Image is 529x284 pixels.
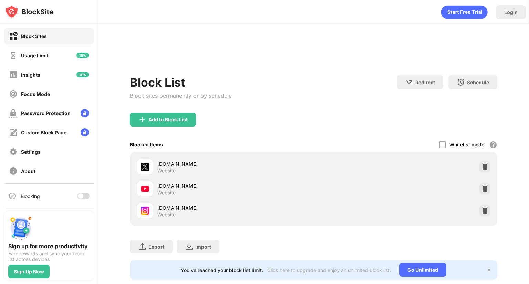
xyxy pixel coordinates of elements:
div: Settings [21,149,41,155]
img: logo-blocksite.svg [5,5,53,19]
img: new-icon.svg [76,53,89,58]
div: Add to Block List [148,117,188,122]
div: Schedule [467,79,489,85]
img: x-button.svg [486,267,492,273]
div: [DOMAIN_NAME] [157,160,313,167]
div: Login [504,9,518,15]
div: Blocking [21,193,40,199]
div: Block Sites [21,33,47,39]
div: Earn rewards and sync your block list across devices [8,251,90,262]
div: Export [148,244,164,250]
div: Whitelist mode [449,142,484,148]
img: new-icon.svg [76,72,89,77]
img: insights-off.svg [9,70,18,79]
img: password-protection-off.svg [9,109,18,118]
img: push-signup.svg [8,215,33,240]
div: Sign up for more productivity [8,243,90,250]
div: [DOMAIN_NAME] [157,204,313,211]
img: focus-off.svg [9,90,18,98]
img: favicons [141,163,149,171]
img: lock-menu.svg [81,128,89,136]
div: Block sites permanently or by schedule [130,92,232,99]
div: You’ve reached your block list limit. [181,267,263,273]
div: Focus Mode [21,91,50,97]
div: Password Protection [21,110,71,116]
div: animation [441,5,488,19]
div: Import [195,244,211,250]
div: Click here to upgrade and enjoy an unlimited block list. [267,267,391,273]
img: blocking-icon.svg [8,192,17,200]
div: Custom Block Page [21,130,66,135]
div: Insights [21,72,40,78]
div: [DOMAIN_NAME] [157,182,313,189]
img: favicons [141,185,149,193]
img: favicons [141,207,149,215]
img: about-off.svg [9,167,18,175]
img: settings-off.svg [9,148,18,156]
img: time-usage-off.svg [9,51,18,60]
div: About [21,168,35,174]
div: Blocked Items [130,142,163,148]
img: block-on.svg [9,32,18,41]
img: customize-block-page-off.svg [9,128,18,137]
div: Go Unlimited [399,263,446,277]
iframe: Banner [130,43,497,67]
img: lock-menu.svg [81,109,89,117]
div: Website [157,189,176,196]
div: Sign Up Now [14,269,44,274]
div: Redirect [415,79,435,85]
div: Usage Limit [21,53,49,58]
div: Website [157,167,176,174]
div: Block List [130,75,232,89]
div: Website [157,211,176,218]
